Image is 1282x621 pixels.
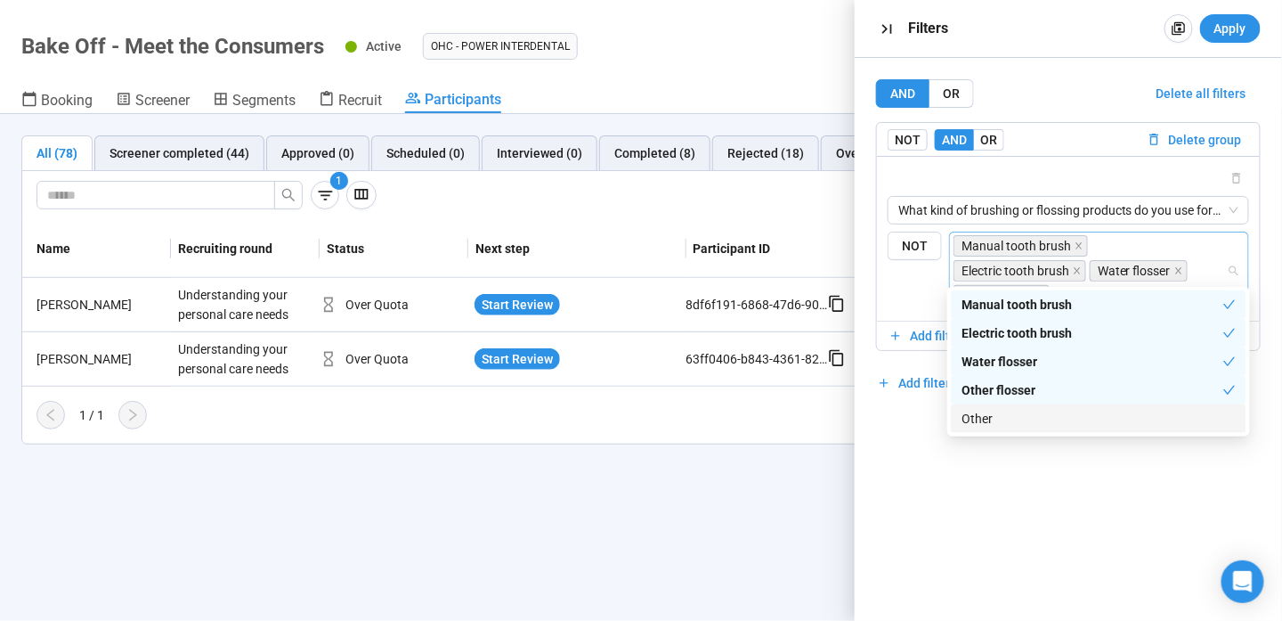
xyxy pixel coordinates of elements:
[475,294,560,315] button: Start Review
[911,326,962,346] span: Add filter
[1090,260,1188,282] span: Water flosser
[135,92,190,109] span: Screener
[475,348,560,370] button: Start Review
[281,143,354,163] div: Approved (0)
[1156,84,1246,103] span: Delete all filters
[961,236,1071,256] span: Manual tooth brush
[727,143,804,163] div: Rejected (18)
[614,143,695,163] div: Completed (8)
[320,295,468,315] div: Over Quota
[482,349,553,369] span: Start Review
[37,143,77,163] div: All (78)
[482,295,553,315] span: Start Review
[686,295,828,315] div: 8df6f191-6868-47d6-9023-04086ee19155
[320,349,468,369] div: Over Quota
[366,39,402,53] span: Active
[21,34,324,59] h1: Bake Off - Meet the Consumers
[1073,266,1082,275] span: close
[116,90,190,113] a: Screener
[1221,560,1264,603] div: Open Intercom Messenger
[836,143,914,163] div: Overquota (8)
[22,220,171,278] th: Name
[951,347,1246,376] div: Water flosser
[405,90,501,113] a: Participants
[961,261,1069,281] span: Electric tooth brush
[951,290,1246,319] div: Manual tooth brush
[425,91,501,108] span: Participants
[961,295,1223,315] div: Manual tooth brush
[1075,241,1083,250] span: close
[951,404,1246,433] div: Other
[21,90,93,113] a: Booking
[1214,19,1246,38] span: Apply
[953,260,1086,282] span: Electric tooth brush
[1142,79,1261,108] button: Delete all filters
[942,133,967,147] span: AND
[41,92,93,109] span: Booking
[686,349,828,369] div: 63ff0406-b843-4361-82a6-32d352a48235
[961,352,1223,372] div: Water flosser
[943,86,960,101] span: OR
[431,37,570,55] span: OHC - Power Interdental
[980,133,997,147] span: OR
[686,220,864,278] th: Participant ID
[877,322,1260,350] button: Add filter
[110,143,249,163] div: Screener completed (44)
[1223,298,1236,311] span: check
[1098,261,1171,281] span: Water flosser
[951,319,1246,347] div: Electric tooth brush
[1200,14,1261,43] button: Apply
[118,401,147,429] button: right
[319,90,382,113] a: Recruit
[29,295,171,315] div: [PERSON_NAME]
[171,278,304,331] div: Understanding your personal care needs
[29,349,171,369] div: [PERSON_NAME]
[961,409,1236,429] div: Other
[330,172,348,190] sup: 1
[44,408,58,422] span: left
[320,220,468,278] th: Status
[953,235,1088,257] span: Manual tooth brush
[1174,266,1183,275] span: close
[899,373,986,393] span: Add filter group
[274,181,303,209] button: search
[890,86,915,101] span: AND
[908,18,1157,39] div: Filters
[171,220,320,278] th: Recruiting round
[171,332,304,386] div: Understanding your personal care needs
[1223,384,1236,396] span: check
[898,197,1238,224] span: What kind of brushing or flossing products do you use for oral care?
[232,92,296,109] span: Segments
[1223,327,1236,339] span: check
[79,405,104,425] div: 1 / 1
[876,369,987,397] button: Add filter group
[213,90,296,113] a: Segments
[961,286,1033,306] span: Other flosser
[1223,355,1236,368] span: check
[37,401,65,429] button: left
[386,143,465,163] div: Scheduled (0)
[337,175,343,187] span: 1
[497,143,582,163] div: Interviewed (0)
[961,380,1223,400] div: Other flosser
[951,376,1246,404] div: Other flosser
[961,323,1223,343] div: Electric tooth brush
[1169,130,1242,150] span: Delete group
[953,285,1050,306] span: Other flosser
[126,408,140,422] span: right
[338,92,382,109] span: Recruit
[468,220,686,278] th: Next step
[281,188,296,202] span: search
[1140,129,1249,151] button: Delete group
